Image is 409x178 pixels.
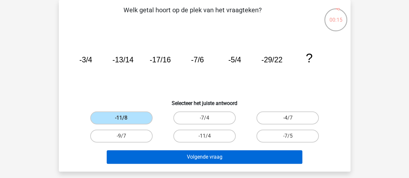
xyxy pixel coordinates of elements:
tspan: -17/16 [149,56,170,64]
h6: Selecteer het juiste antwoord [69,95,340,106]
tspan: -7/6 [191,56,204,64]
label: -4/7 [256,111,319,124]
label: -7/5 [256,130,319,142]
tspan: ? [306,51,312,65]
button: Volgende vraag [107,150,302,164]
label: -9/7 [90,130,153,142]
label: -11/8 [90,111,153,124]
tspan: -3/4 [79,56,92,64]
div: 00:15 [324,8,348,24]
label: -11/4 [173,130,236,142]
tspan: -29/22 [261,56,282,64]
tspan: -13/14 [112,56,133,64]
p: Welk getal hoort op de plek van het vraagteken? [69,5,316,25]
label: -7/4 [173,111,236,124]
tspan: -5/4 [228,56,241,64]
